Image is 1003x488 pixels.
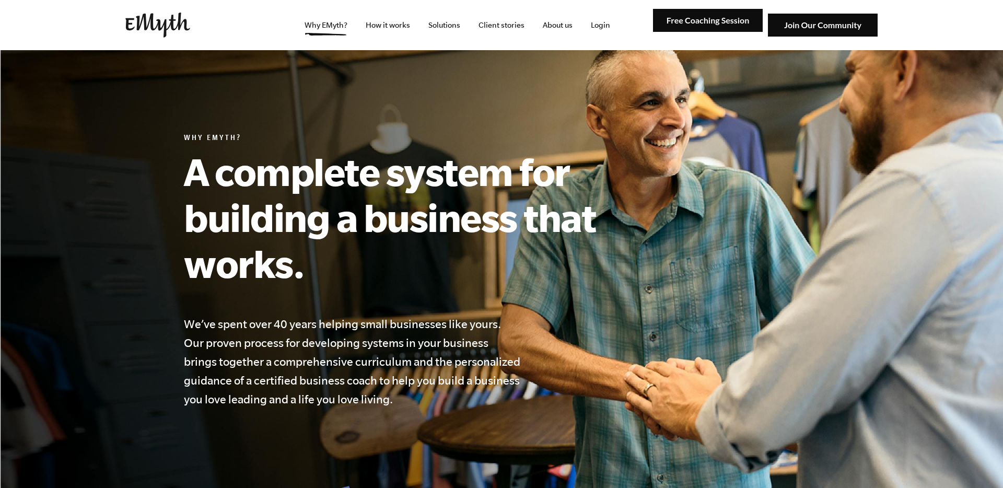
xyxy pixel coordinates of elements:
[184,315,522,409] h4: We’ve spent over 40 years helping small businesses like yours. Our proven process for developing ...
[653,9,763,32] img: Free Coaching Session
[951,438,1003,488] iframe: Chat Widget
[125,13,190,38] img: EMyth
[184,148,644,286] h1: A complete system for building a business that works.
[768,14,878,37] img: Join Our Community
[184,134,644,144] h6: Why EMyth?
